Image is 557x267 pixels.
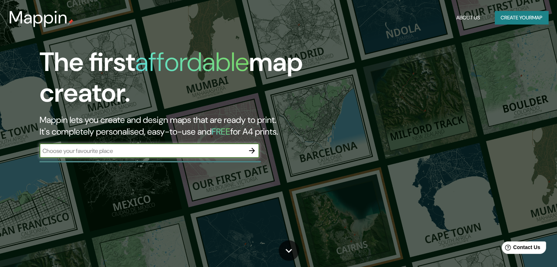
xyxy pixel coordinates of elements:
[495,11,548,25] button: Create yourmap
[492,238,549,259] iframe: Help widget launcher
[212,126,230,137] h5: FREE
[68,19,74,25] img: mappin-pin
[40,47,318,114] h1: The first map creator.
[40,114,318,138] h2: Mappin lets you create and design maps that are ready to print. It's completely personalised, eas...
[40,147,245,155] input: Choose your favourite place
[453,11,483,25] button: About Us
[135,45,249,79] h1: affordable
[9,7,68,28] h3: Mappin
